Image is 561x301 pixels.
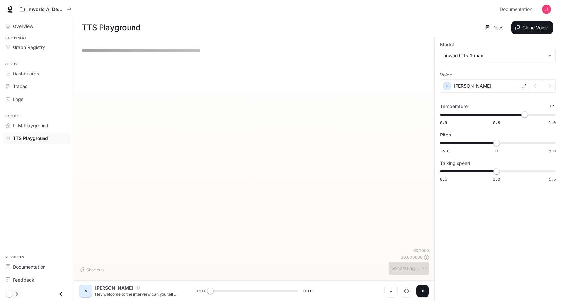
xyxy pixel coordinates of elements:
[549,148,556,154] span: 5.0
[27,7,64,12] p: Inworld AI Demos
[549,176,556,182] span: 1.5
[13,263,45,270] span: Documentation
[454,83,491,89] p: [PERSON_NAME]
[511,21,553,34] button: Clone Voice
[3,80,71,92] a: Traces
[13,83,27,90] span: Traces
[53,287,68,301] button: Close drawer
[445,52,545,59] div: inworld-tts-1-max
[13,122,48,129] span: LLM Playground
[3,133,71,144] a: TTS Playground
[95,291,180,297] p: Hey welcome to the interview can you tell me about yourself?
[196,288,205,294] span: 0:00
[3,120,71,131] a: LLM Playground
[3,93,71,105] a: Logs
[401,255,423,260] p: $ 0.000600
[13,135,48,142] span: TTS Playground
[549,120,556,125] span: 1.0
[548,103,556,110] button: Reset to default
[13,23,33,30] span: Overview
[95,285,133,291] p: [PERSON_NAME]
[82,21,140,34] h1: TTS Playground
[3,274,71,286] a: Feedback
[13,96,23,103] span: Logs
[440,133,451,137] p: Pitch
[440,161,470,166] p: Talking speed
[493,176,500,182] span: 1.0
[440,104,468,109] p: Temperature
[80,286,91,296] div: A
[440,42,454,47] p: Model
[13,44,45,51] span: Graph Registry
[440,120,447,125] span: 0.6
[440,148,449,154] span: -5.0
[500,5,532,14] span: Documentation
[542,5,551,14] img: User avatar
[17,3,74,16] button: All workspaces
[6,290,13,297] span: Dark mode toggle
[497,3,537,16] a: Documentation
[13,70,39,77] span: Dashboards
[3,261,71,273] a: Documentation
[303,288,312,294] span: 0:02
[400,285,413,298] button: Inspect
[3,42,71,53] a: Graph Registry
[79,264,107,275] button: Shortcuts
[133,286,142,290] button: Copy Voice ID
[440,176,447,182] span: 0.5
[13,276,34,283] span: Feedback
[495,148,498,154] span: 0
[484,21,506,34] a: Docs
[3,68,71,79] a: Dashboards
[540,3,553,16] button: User avatar
[440,49,555,62] div: inworld-tts-1-max
[384,285,398,298] button: Download audio
[413,248,429,253] p: 60 / 1000
[440,73,452,77] p: Voice
[493,120,500,125] span: 0.8
[3,20,71,32] a: Overview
